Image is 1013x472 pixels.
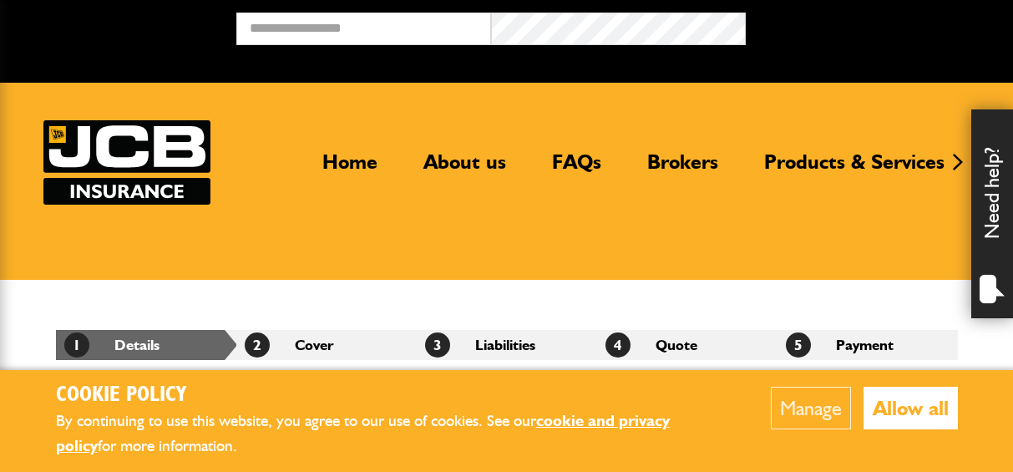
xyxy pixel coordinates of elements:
a: FAQs [539,150,614,188]
span: 4 [605,332,631,358]
span: 3 [425,332,450,358]
span: 5 [786,332,811,358]
li: Details [56,330,236,360]
button: Allow all [864,387,958,429]
span: 1 [64,332,89,358]
img: JCB Insurance Services logo [43,120,210,205]
a: Home [310,150,390,188]
span: 2 [245,332,270,358]
a: Products & Services [752,150,957,188]
a: About us [411,150,519,188]
h2: Cookie Policy [56,383,720,409]
button: Broker Login [746,13,1000,38]
li: Payment [777,330,958,360]
button: Manage [771,387,851,429]
li: Cover [236,330,417,360]
div: Need help? [971,109,1013,318]
a: JCB Insurance Services [43,120,210,205]
a: Brokers [635,150,731,188]
li: Quote [597,330,777,360]
a: cookie and privacy policy [56,411,670,456]
li: Liabilities [417,330,597,360]
p: By continuing to use this website, you agree to our use of cookies. See our for more information. [56,409,720,459]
